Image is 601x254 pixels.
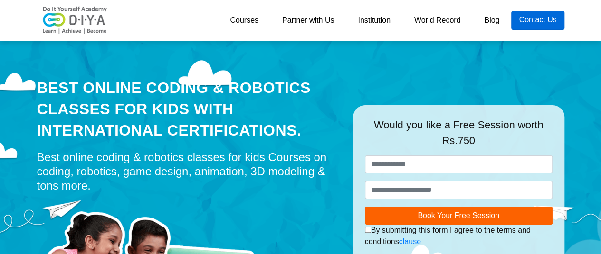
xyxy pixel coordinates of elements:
[418,211,499,219] span: Book Your Free Session
[37,150,339,193] div: Best online coding & robotics classes for kids Courses on coding, robotics, game design, animatio...
[511,11,564,30] a: Contact Us
[270,11,346,30] a: Partner with Us
[402,11,473,30] a: World Record
[218,11,270,30] a: Courses
[37,77,339,141] div: Best Online Coding & Robotics Classes for kids with International Certifications.
[399,237,421,245] a: clause
[365,225,553,247] div: By submitting this form I agree to the terms and conditions
[365,207,553,225] button: Book Your Free Session
[346,11,402,30] a: Institution
[37,6,113,35] img: logo-v2.png
[472,11,511,30] a: Blog
[365,117,553,155] div: Would you like a Free Session worth Rs.750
